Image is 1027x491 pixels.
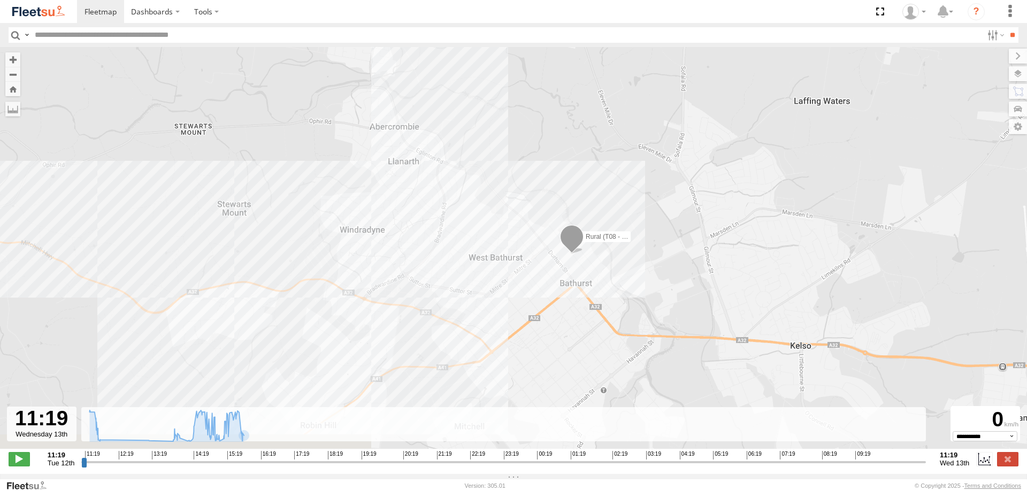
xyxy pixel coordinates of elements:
label: Search Query [22,27,31,43]
span: 09:19 [855,451,870,459]
span: 21:19 [437,451,452,459]
span: 12:19 [119,451,134,459]
span: 06:19 [747,451,762,459]
label: Close [997,452,1018,466]
span: 23:19 [504,451,519,459]
div: 0 [952,408,1018,431]
span: Tue 12th Aug 2025 [48,459,75,467]
span: 13:19 [152,451,167,459]
button: Zoom in [5,52,20,67]
span: 17:19 [294,451,309,459]
span: 14:19 [194,451,209,459]
div: © Copyright 2025 - [915,482,1021,489]
label: Measure [5,102,20,116]
label: Map Settings [1009,119,1027,134]
span: 00:19 [537,451,552,459]
span: Rural (T08 - [PERSON_NAME]) [586,233,677,240]
i: ? [968,3,985,20]
img: fleetsu-logo-horizontal.svg [11,4,66,19]
span: 02:19 [612,451,627,459]
span: 18:19 [328,451,343,459]
strong: 11:19 [48,451,75,459]
a: Terms and Conditions [964,482,1021,489]
span: 05:19 [713,451,728,459]
span: 04:19 [680,451,695,459]
span: 11:19 [85,451,100,459]
span: 01:19 [571,451,586,459]
div: Version: 305.01 [465,482,505,489]
span: 16:19 [261,451,276,459]
span: 19:19 [362,451,377,459]
span: 07:19 [780,451,795,459]
label: Search Filter Options [983,27,1006,43]
label: Play/Stop [9,452,30,466]
a: Visit our Website [6,480,55,491]
span: 08:19 [822,451,837,459]
div: Ken Manners [899,4,930,20]
span: 15:19 [227,451,242,459]
button: Zoom out [5,67,20,82]
button: Zoom Home [5,82,20,96]
span: 22:19 [470,451,485,459]
span: 20:19 [403,451,418,459]
span: 03:19 [646,451,661,459]
strong: 11:19 [940,451,969,459]
span: Wed 13th Aug 2025 [940,459,969,467]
